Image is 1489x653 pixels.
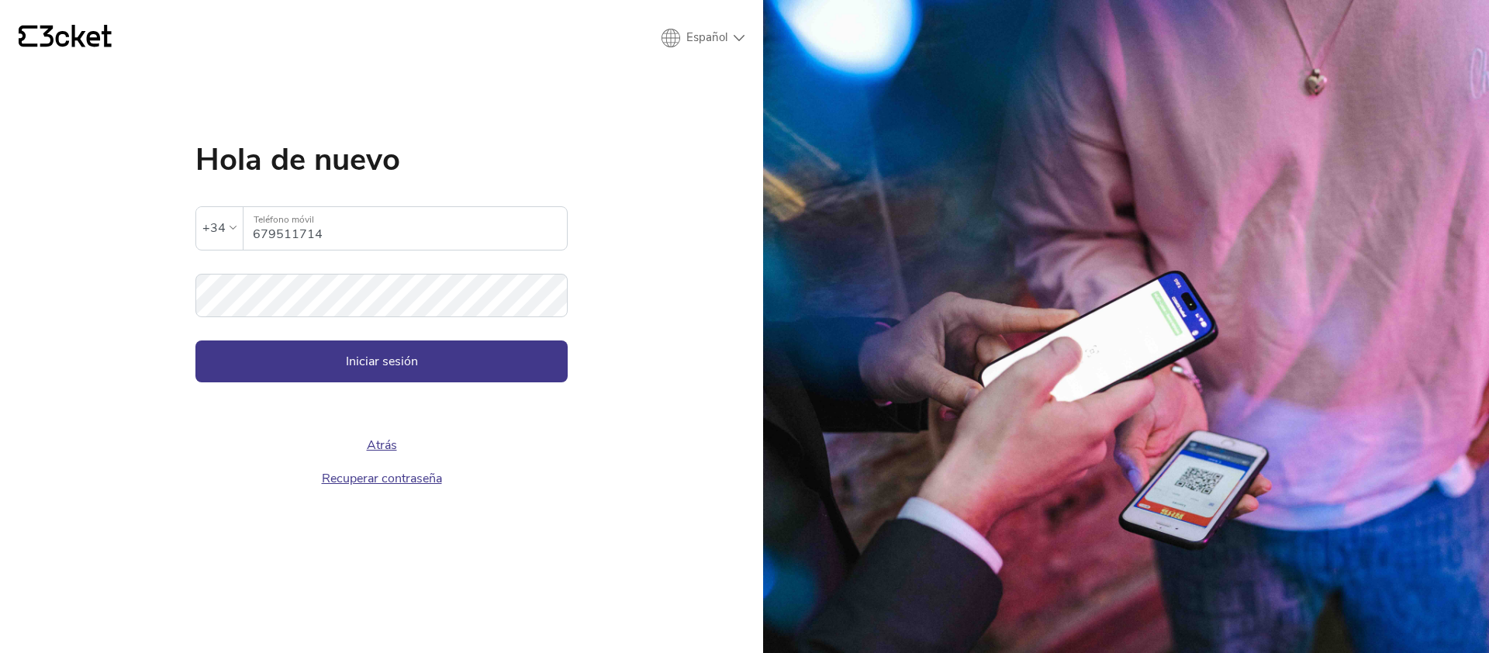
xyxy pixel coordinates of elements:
div: +34 [202,216,226,240]
h1: Hola de nuevo [195,144,568,175]
label: Contraseña [195,274,568,299]
g: {' '} [19,26,37,47]
button: Iniciar sesión [195,340,568,382]
a: {' '} [19,25,112,51]
a: Atrás [367,437,397,454]
a: Recuperar contraseña [322,470,442,487]
input: Teléfono móvil [253,207,567,250]
label: Teléfono móvil [244,207,567,233]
